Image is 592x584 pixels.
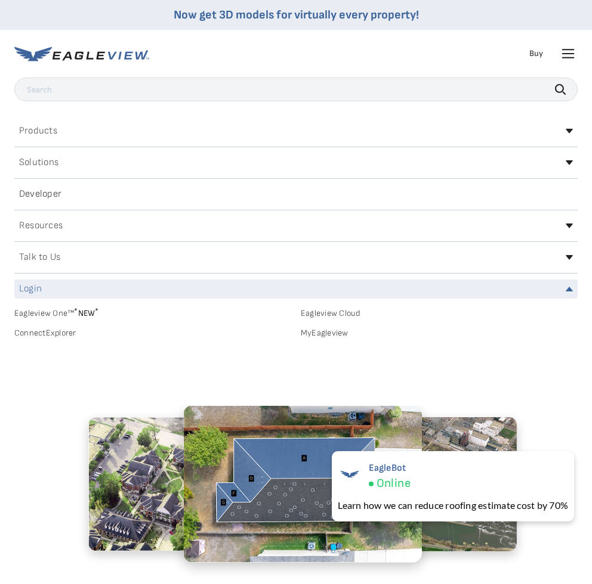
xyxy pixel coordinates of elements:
[14,305,291,318] a: Eagleview One™*NEW*
[301,308,578,319] a: Eagleview Cloud
[338,498,568,512] div: Learn how we can reduce roofing estimate cost by 70%
[19,190,61,199] h2: Developer
[174,8,419,22] a: Now get 3D models for virtually every property!
[19,284,42,294] h2: Login
[338,462,362,486] img: EagleBot
[14,328,291,338] a: ConnectExplorer
[19,253,60,262] h2: Talk to Us
[14,185,578,204] a: Developer
[19,221,63,231] h2: Resources
[74,308,98,318] span: NEW
[88,417,291,551] img: 1.2.png
[19,126,57,136] h2: Products
[529,48,543,59] a: Buy
[183,405,422,563] img: 2.2.png
[377,476,411,491] span: Online
[369,462,411,474] span: EagleBot
[19,158,58,167] h2: Solutions
[14,77,578,101] input: Search
[301,328,578,338] a: MyEagleview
